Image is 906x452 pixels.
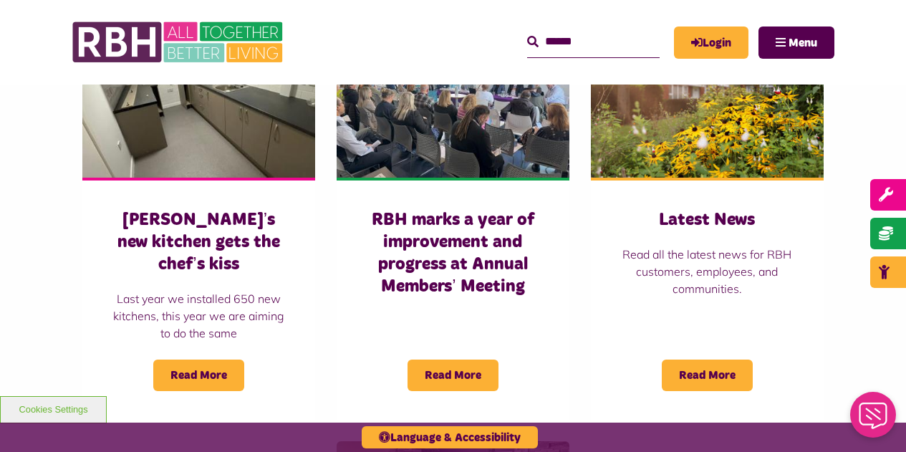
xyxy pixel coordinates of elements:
[72,14,286,70] img: RBH
[82,32,315,178] img: 554655556 1822805482449436 8825023636526955199 N
[758,27,834,59] button: Navigation
[620,209,795,231] h3: Latest News
[362,426,538,448] button: Language & Accessibility
[674,27,748,59] a: MyRBH
[337,32,569,178] img: Board Meeting
[337,32,569,420] a: RBH marks a year of improvement and progress at Annual Members’ Meeting Read More
[408,360,498,391] span: Read More
[662,360,753,391] span: Read More
[591,32,824,178] img: SAZ MEDIA RBH HOUSING4
[527,27,660,57] input: Search
[842,388,906,452] iframe: Netcall Web Assistant for live chat
[620,246,795,297] p: Read all the latest news for RBH customers, employees, and communities.
[111,290,286,342] p: Last year we installed 650 new kitchens, this year we are aiming to do the same
[789,37,817,49] span: Menu
[365,209,541,299] h3: RBH marks a year of improvement and progress at Annual Members’ Meeting
[591,32,824,420] a: Latest News Read all the latest news for RBH customers, employees, and communities. Read More
[153,360,244,391] span: Read More
[82,32,315,420] a: [PERSON_NAME]’s new kitchen gets the chef’s kiss Last year we installed 650 new kitchens, this ye...
[111,209,286,277] h3: [PERSON_NAME]’s new kitchen gets the chef’s kiss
